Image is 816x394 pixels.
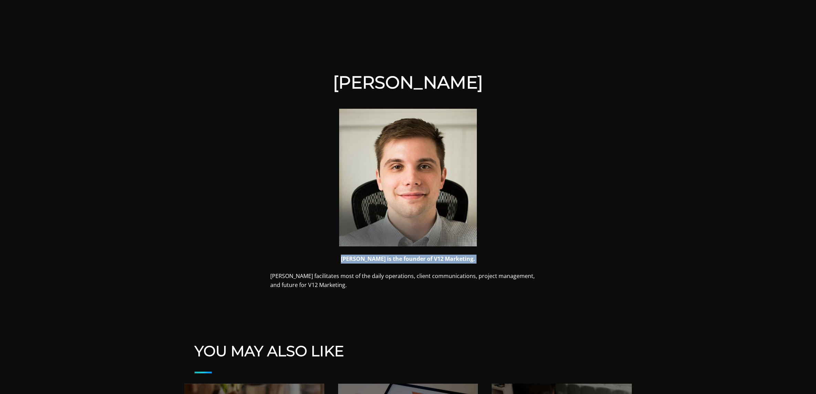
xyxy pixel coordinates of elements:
p: [PERSON_NAME] facilitates most of the daily operations, client communications, project management... [270,272,546,289]
strong: [PERSON_NAME] is the founder of V12 Marketing. [341,255,475,263]
iframe: Chat Widget [782,361,816,394]
img: V12 Marketing Team [339,109,477,246]
h2: You May Also Like [195,342,621,360]
h1: [PERSON_NAME] [270,72,546,93]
